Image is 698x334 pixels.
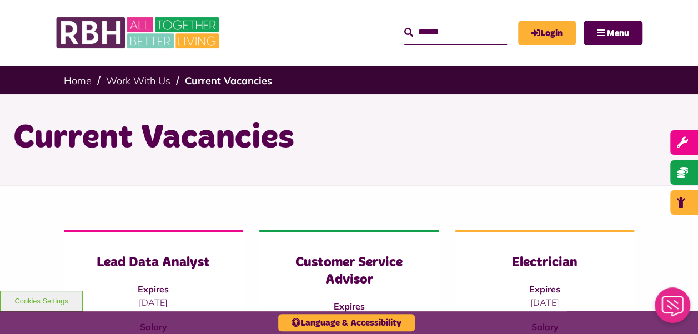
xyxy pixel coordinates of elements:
[278,314,415,331] button: Language & Accessibility
[478,254,612,271] h3: Electrician
[404,21,507,44] input: Search
[518,21,576,45] a: MyRBH
[56,11,222,54] img: RBH
[584,21,642,45] button: Navigation
[64,74,92,87] a: Home
[86,296,220,309] p: [DATE]
[333,301,364,312] strong: Expires
[478,296,612,309] p: [DATE]
[607,29,629,38] span: Menu
[138,284,169,295] strong: Expires
[648,284,698,334] iframe: Netcall Web Assistant for live chat
[185,74,272,87] a: Current Vacancies
[86,254,220,271] h3: Lead Data Analyst
[282,254,416,289] h3: Customer Service Advisor
[529,284,560,295] strong: Expires
[13,117,685,160] h1: Current Vacancies
[106,74,170,87] a: Work With Us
